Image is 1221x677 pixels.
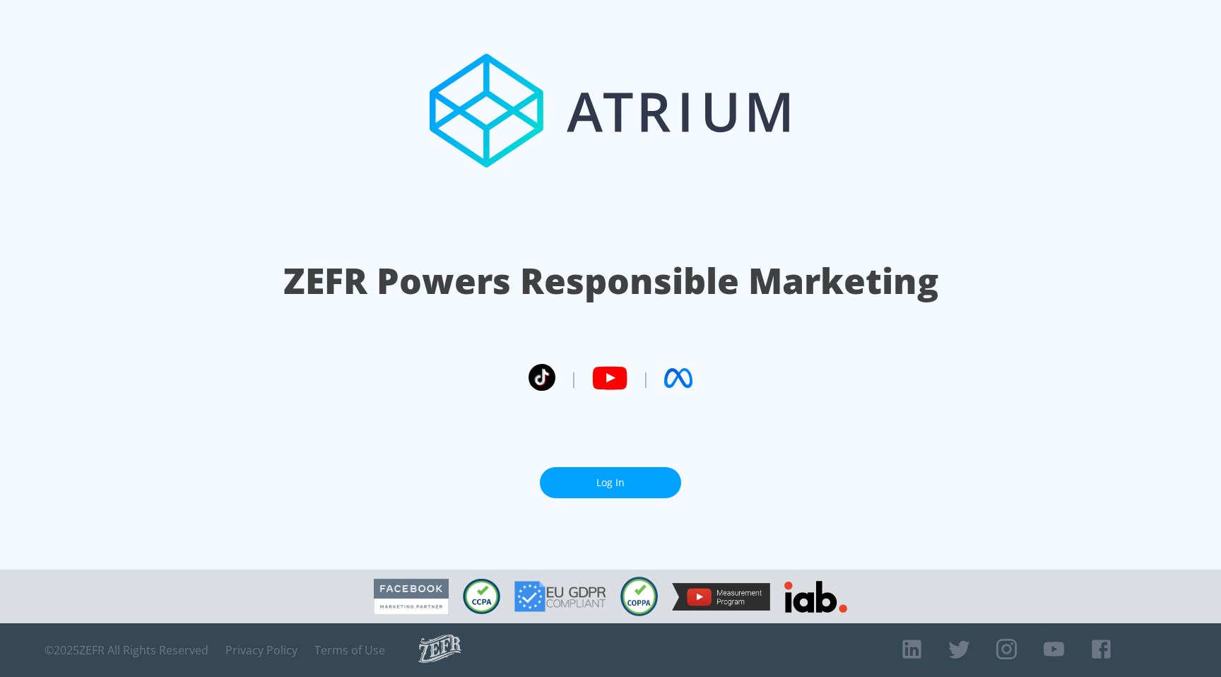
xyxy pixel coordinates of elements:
img: CCPA Compliant [463,579,500,614]
img: YouTube Measurement Program [672,583,770,611]
img: IAB [784,581,847,613]
a: Log In [540,467,681,499]
h1: ZEFR Powers Responsible Marketing [283,257,938,305]
span: | [642,367,650,389]
a: Privacy Policy [225,643,297,657]
img: COPPA Compliant [620,577,658,616]
span: | [570,367,578,389]
a: Terms of Use [314,643,385,657]
span: © 2025 ZEFR All Rights Reserved [45,643,208,657]
img: Facebook Marketing Partner [374,579,449,615]
img: GDPR Compliant [514,581,606,612]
